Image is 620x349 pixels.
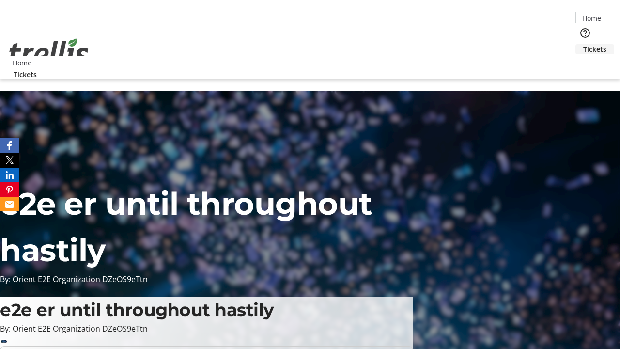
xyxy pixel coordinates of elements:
button: Cart [575,54,595,74]
span: Tickets [583,44,606,54]
a: Home [6,58,37,68]
img: Orient E2E Organization DZeOS9eTtn's Logo [6,28,92,76]
a: Tickets [6,69,45,79]
span: Home [13,58,31,68]
span: Tickets [14,69,37,79]
span: Home [582,13,601,23]
a: Tickets [575,44,614,54]
button: Help [575,23,595,43]
a: Home [576,13,607,23]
